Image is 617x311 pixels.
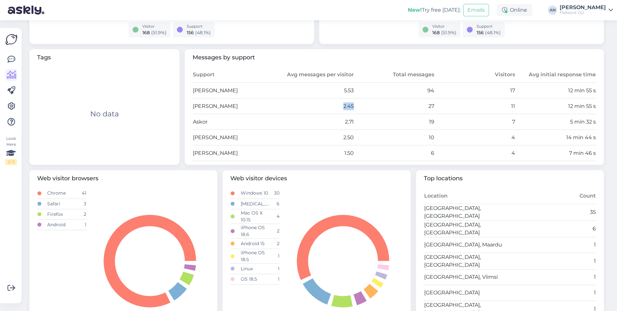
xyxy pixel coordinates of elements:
td: 12 min 55 s [515,98,596,114]
th: Avg messages per visitor [273,67,354,83]
td: 12 min 55 s [515,83,596,98]
td: OS 18.5 [240,274,270,284]
th: Visitors [435,67,515,83]
td: Android [47,219,77,230]
button: Emails [463,4,489,16]
td: Mac OS X 10.15 [240,209,270,224]
span: ( 51.9 %) [441,30,456,36]
th: Location [424,188,510,204]
td: 11 [435,98,515,114]
td: [GEOGRAPHIC_DATA], [GEOGRAPHIC_DATA] [424,204,510,220]
b: New! [408,7,422,13]
td: 2.71 [273,114,354,130]
div: Visitor [432,23,456,29]
td: [GEOGRAPHIC_DATA], Viimsi [424,269,510,285]
div: Try free [DATE]: [408,6,461,14]
td: 1 [510,285,596,301]
td: 2 [77,209,87,219]
td: Firefox [47,209,77,219]
td: 5.53 [273,83,354,98]
div: Fleksont OÜ [560,10,606,15]
span: 168 [142,30,150,36]
td: 1.50 [273,145,354,161]
td: 41 [77,188,87,199]
td: 30 [270,188,280,199]
td: 2.45 [273,98,354,114]
td: iPhone OS 18.6 [240,224,270,238]
td: 2 [270,224,280,238]
div: Online [497,4,532,16]
td: 3 [77,199,87,209]
td: 14 min 44 s [515,130,596,145]
td: 27 [354,98,435,114]
td: 1 [270,274,280,284]
td: 19 [354,114,435,130]
img: Askly Logo [5,33,18,46]
td: Windows 10 [240,188,270,199]
td: iPhone OS 18.5 [240,249,270,263]
td: 35 [510,204,596,220]
td: 2.50 [273,130,354,145]
div: Look Here [5,136,17,165]
div: No data [90,109,119,119]
th: Count [510,188,596,204]
span: Top locations [424,174,596,183]
td: [GEOGRAPHIC_DATA], Maardu [424,237,510,253]
div: 2 / 3 [5,159,17,165]
td: [GEOGRAPHIC_DATA] [424,285,510,301]
td: [MEDICAL_DATA] [240,199,270,209]
td: Chrome [47,188,77,199]
td: 1 [510,253,596,269]
td: 1 [77,219,87,230]
td: [GEOGRAPHIC_DATA], [GEOGRAPHIC_DATA] [424,220,510,237]
td: 4 [435,145,515,161]
span: 168 [432,30,440,36]
div: AN [548,6,557,15]
span: 156 [187,30,194,36]
td: 17 [435,83,515,98]
span: Web visitor devices [230,174,403,183]
td: [PERSON_NAME] [193,145,273,161]
td: 1 [510,237,596,253]
span: Web visitor browsers [37,174,209,183]
td: [PERSON_NAME] [193,98,273,114]
a: [PERSON_NAME]Fleksont OÜ [560,5,613,15]
td: Safari [47,199,77,209]
div: [PERSON_NAME] [560,5,606,10]
td: 94 [354,83,435,98]
td: 1 [270,249,280,263]
div: Visitor [142,23,166,29]
td: 6 [354,145,435,161]
td: 7 min 46 s [515,145,596,161]
td: 4 [435,130,515,145]
div: Support [187,23,211,29]
th: Avg initial response time [515,67,596,83]
span: ( 48.1 %) [195,30,211,36]
span: Messages by support [193,53,596,62]
td: 4 [270,209,280,224]
td: Linux [240,263,270,274]
td: Askor [193,114,273,130]
th: Total messages [354,67,435,83]
td: Android 15 [240,238,270,249]
td: 1 [270,263,280,274]
td: 7 [435,114,515,130]
td: 5 min 32 s [515,114,596,130]
td: 6 [510,220,596,237]
span: ( 51.9 %) [151,30,166,36]
td: [GEOGRAPHIC_DATA], [GEOGRAPHIC_DATA] [424,253,510,269]
th: Support [193,67,273,83]
td: 2 [270,238,280,249]
td: 6 [270,199,280,209]
td: 10 [354,130,435,145]
span: 156 [477,30,484,36]
span: ( 48.1 %) [485,30,501,36]
td: 1 [510,269,596,285]
td: [PERSON_NAME] [193,83,273,98]
td: [PERSON_NAME] [193,130,273,145]
span: Tags [37,53,172,62]
div: Support [477,23,501,29]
